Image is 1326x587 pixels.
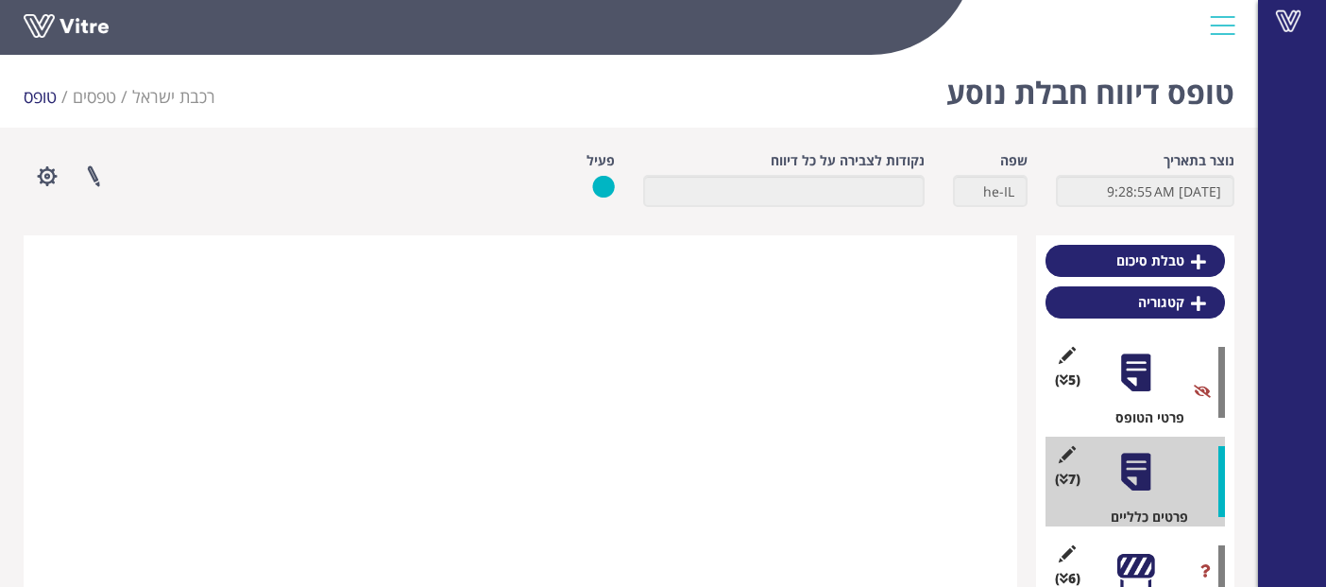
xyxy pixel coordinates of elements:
[132,85,215,108] span: 335
[1060,408,1225,427] div: פרטי הטופס
[1055,470,1080,489] span: (7 )
[592,175,615,199] img: yes
[73,85,116,108] a: טפסים
[1045,286,1225,319] a: קטגוריה
[1164,151,1234,170] label: נוצר בתאריך
[24,85,73,110] li: טופס
[946,47,1234,128] h1: טופס דיווח חבלת נוסע
[586,151,615,170] label: פעיל
[1000,151,1028,170] label: שפה
[1045,245,1225,277] a: טבלת סיכום
[1055,371,1080,389] span: (5 )
[1060,508,1225,527] div: פרטים כלליים
[771,151,925,170] label: נקודות לצבירה על כל דיווח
